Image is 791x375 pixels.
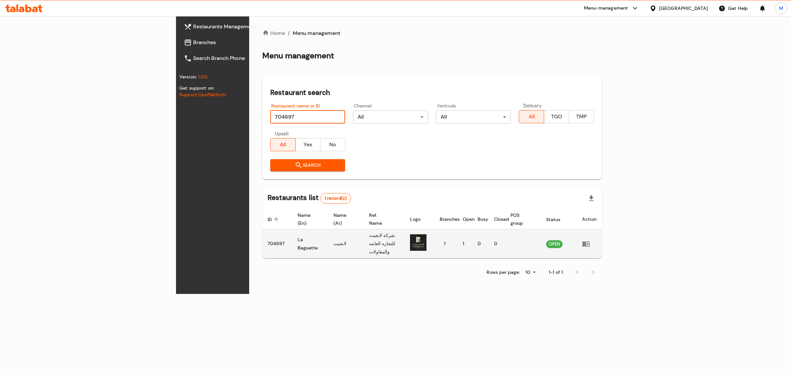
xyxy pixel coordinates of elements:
[179,85,214,91] span: Get support on:
[268,216,280,223] span: ID
[275,131,288,136] label: Upsell
[198,74,208,80] span: 1.0.0
[489,209,505,229] th: Closed
[489,229,505,258] td: 0
[779,5,783,12] span: M
[193,23,303,31] span: Restaurants Management
[583,190,599,206] div: Export file
[547,112,567,122] span: TGO
[549,268,563,276] p: 1-1 of 1
[457,229,472,258] td: 1
[519,110,544,123] button: All
[320,138,345,151] button: No
[472,229,489,258] td: 0
[546,216,569,223] span: Status
[472,209,489,229] th: Busy
[434,229,457,258] td: 1
[179,74,197,80] span: Version:
[262,209,602,258] table: enhanced table
[369,211,397,227] span: Ref. Name
[193,54,303,62] span: Search Branch Phone
[179,92,226,98] a: Support.OpsPlatform
[511,211,533,227] span: POS group
[436,110,511,124] div: All
[569,110,594,123] button: TMP
[486,268,520,276] p: Rows per page:
[353,110,428,124] div: All
[193,39,303,46] span: Branches
[276,161,340,169] span: Search
[522,268,538,277] div: Rows per page:
[571,112,591,122] span: TMP
[292,229,328,258] td: La Baguette
[270,138,296,151] button: All
[410,234,426,251] img: La Baguette
[405,209,434,229] th: Logo
[320,193,351,204] div: Total records count
[434,209,457,229] th: Branches
[270,159,345,171] button: Search
[364,229,405,258] td: شركه لابجيت للتجاره العامه والمقاولات
[334,211,356,227] span: Name (Ar)
[298,140,318,150] span: Yes
[179,50,308,66] a: Search Branch Phone
[544,110,569,123] button: TGO
[179,19,308,35] a: Restaurants Management
[457,209,472,229] th: Open
[522,112,542,122] span: All
[270,110,345,124] input: Search for restaurant name or ID..
[546,240,563,248] span: OPEN
[577,209,602,229] th: Action
[523,103,542,108] label: Delivery
[323,140,343,150] span: No
[659,5,708,12] div: [GEOGRAPHIC_DATA]
[295,138,321,151] button: Yes
[321,195,351,202] span: 1 record(s)
[273,140,293,150] span: All
[293,29,340,37] span: Menu management
[328,229,364,258] td: لابجيت
[179,35,308,50] a: Branches
[270,88,594,98] h2: Restaurant search
[584,4,628,12] div: Menu-management
[268,193,351,204] h2: Restaurants list
[262,29,602,37] nav: breadcrumb
[298,211,320,227] span: Name (En)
